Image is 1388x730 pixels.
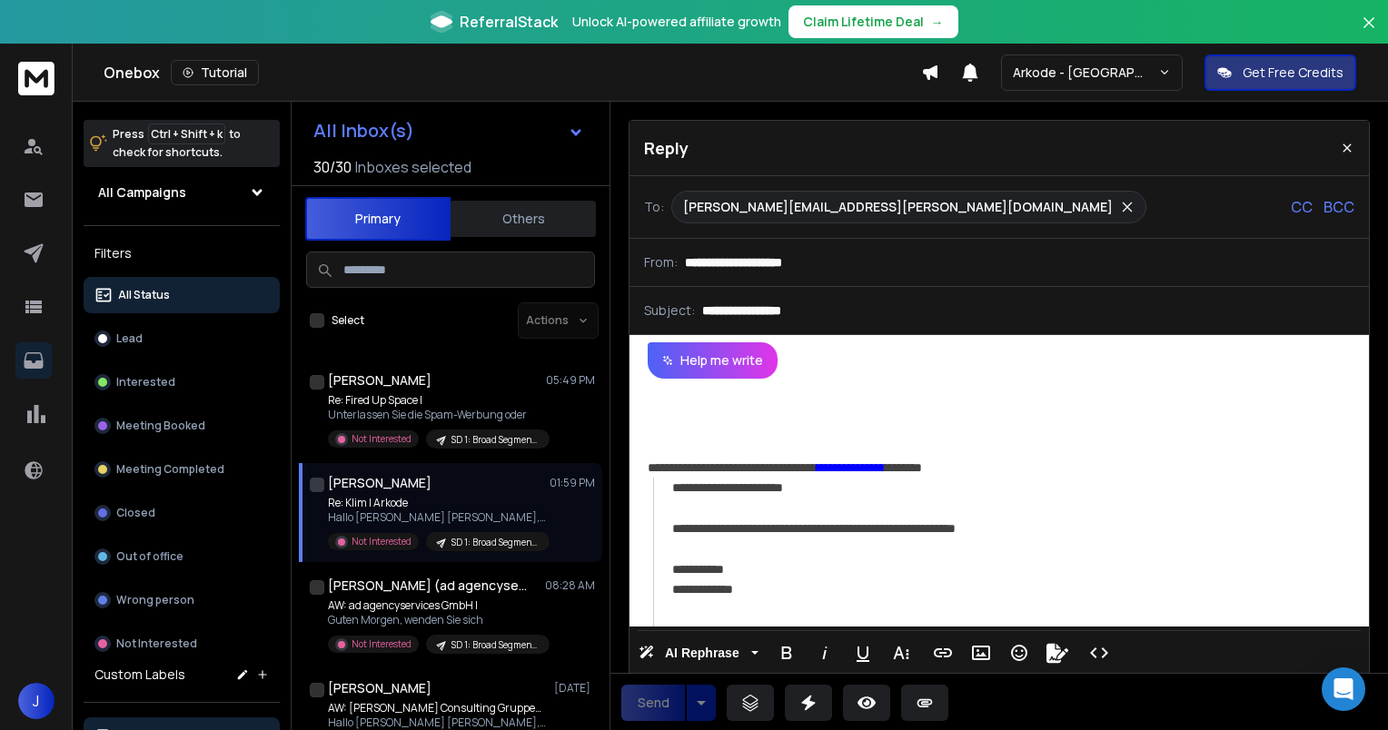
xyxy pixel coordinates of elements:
button: Insert Link (Ctrl+K) [926,635,960,671]
p: [DATE] [554,681,595,695]
button: Primary [305,197,451,241]
p: Hallo [PERSON_NAME] [PERSON_NAME], bitte nehmen [328,510,546,525]
p: CC [1291,196,1313,218]
button: AI Rephrase [635,635,762,671]
h1: [PERSON_NAME] (ad agencyservices) [328,577,528,595]
p: Re: Fired Up Space | [328,393,546,408]
p: Press to check for shortcuts. [113,125,241,162]
button: Insert Image (Ctrl+P) [964,635,998,671]
button: Help me write [648,342,778,379]
span: AI Rephrase [661,646,743,661]
h1: [PERSON_NAME] [328,679,431,697]
span: 30 / 30 [313,156,352,178]
p: Closed [116,506,155,520]
p: To: [644,198,664,216]
p: 08:28 AM [545,578,595,593]
p: [PERSON_NAME][EMAIL_ADDRESS][PERSON_NAME][DOMAIN_NAME] [683,198,1113,216]
button: Interested [84,364,280,400]
h1: [PERSON_NAME] [328,474,431,492]
p: Reply [644,135,689,161]
div: Onebox [104,60,921,85]
label: Select [332,313,364,328]
span: ReferralStack [460,11,558,33]
button: Close banner [1357,11,1381,54]
p: Re: Klim | Arkode [328,496,546,510]
button: Others [451,199,596,239]
p: Not Interested [352,535,411,548]
button: Signature [1040,635,1075,671]
button: All Status [84,277,280,313]
h3: Custom Labels [94,666,185,684]
button: Wrong person [84,582,280,618]
button: More Text [884,635,918,671]
h1: All Campaigns [98,183,186,202]
p: Guten Morgen, wenden Sie sich [328,613,546,627]
p: Interested [116,375,175,390]
p: BCC [1324,196,1354,218]
h3: Inboxes selected [355,156,471,178]
button: Lead [84,321,280,357]
p: 01:59 PM [550,476,595,490]
button: Underline (Ctrl+U) [846,635,880,671]
p: Not Interested [352,637,411,651]
p: From: [644,253,678,271]
button: Tutorial [171,60,259,85]
h1: [PERSON_NAME] [328,371,431,390]
button: Claim Lifetime Deal→ [788,5,958,38]
button: All Inbox(s) [299,113,599,149]
p: Wrong person [116,593,194,607]
button: Out of office [84,538,280,575]
button: Not Interested [84,626,280,662]
p: Out of office [116,549,183,564]
button: Get Free Credits [1205,54,1356,91]
button: Closed [84,495,280,531]
p: Unterlassen Sie die Spam-Werbung oder [328,408,546,422]
p: AW: [PERSON_NAME] Consulting Gruppe® | [328,701,546,715]
h1: All Inbox(s) [313,122,414,140]
p: 05:49 PM [546,373,595,388]
p: Meeting Booked [116,419,205,433]
p: SD 1: Broad Segment_Germany - ARKODE [451,536,539,549]
p: Not Interested [116,636,197,651]
button: J [18,683,55,719]
button: Emoticons [1002,635,1036,671]
p: Not Interested [352,432,411,446]
button: All Campaigns [84,174,280,211]
button: Code View [1082,635,1116,671]
button: Bold (Ctrl+B) [769,635,804,671]
span: Ctrl + Shift + k [148,123,225,144]
p: Unlock AI-powered affiliate growth [572,13,781,31]
button: Italic (Ctrl+I) [808,635,842,671]
p: SD 1: Broad Segment_Germany - ARKODE [451,638,539,652]
p: Meeting Completed [116,462,224,477]
p: All Status [118,288,170,302]
h3: Filters [84,241,280,266]
p: Lead [116,331,143,346]
p: SD 1: Broad Segment_Germany - ARKODE [451,433,539,447]
button: Meeting Booked [84,408,280,444]
p: Arkode - [GEOGRAPHIC_DATA] [1013,64,1158,82]
p: Subject: [644,301,695,320]
p: AW: ad agencyservices GmbH | [328,598,546,613]
p: Hallo [PERSON_NAME] [PERSON_NAME], da wir [328,715,546,730]
div: Open Intercom Messenger [1322,667,1365,711]
button: Meeting Completed [84,451,280,488]
p: Get Free Credits [1243,64,1343,82]
span: → [931,13,944,31]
